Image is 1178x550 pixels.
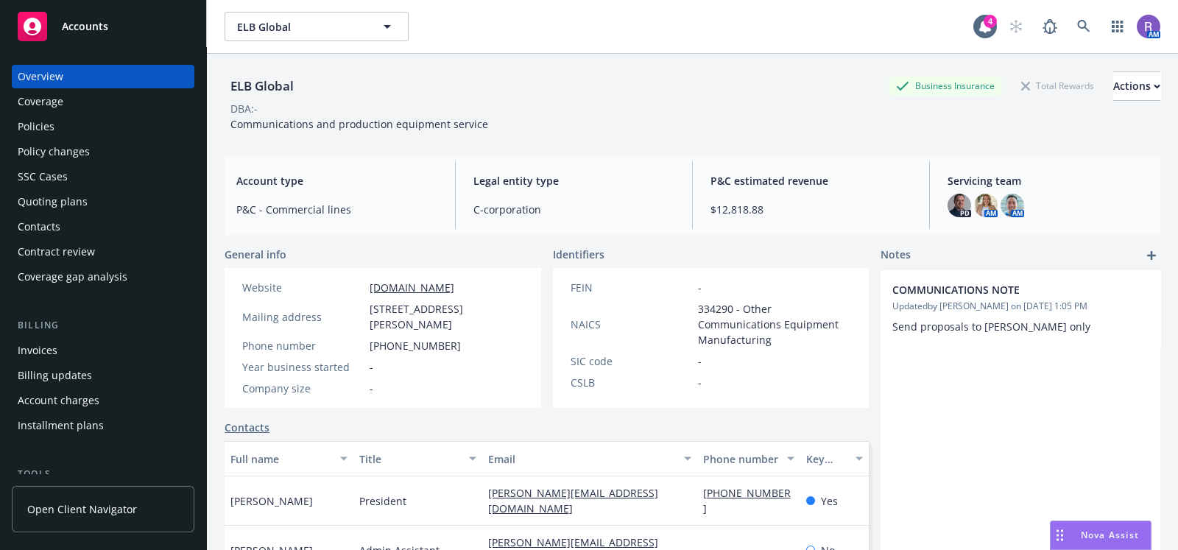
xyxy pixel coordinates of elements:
[698,301,852,348] span: 334290 - Other Communications Equipment Manufacturing
[697,441,800,476] button: Phone number
[698,375,702,390] span: -
[1143,247,1160,264] a: add
[370,281,454,295] a: [DOMAIN_NAME]
[892,320,1090,334] span: Send proposals to [PERSON_NAME] only
[473,173,674,188] span: Legal entity type
[242,359,364,375] div: Year business started
[12,389,194,412] a: Account charges
[482,441,697,476] button: Email
[1050,521,1151,550] button: Nova Assist
[553,247,604,262] span: Identifiers
[236,202,437,217] span: P&C - Commercial lines
[359,493,406,509] span: President
[12,240,194,264] a: Contract review
[892,282,1110,297] span: COMMUNICATIONS NOTE
[370,359,373,375] span: -
[698,280,702,295] span: -
[225,247,286,262] span: General info
[12,6,194,47] a: Accounts
[881,270,1160,346] div: COMMUNICATIONS NOTEUpdatedby [PERSON_NAME] on [DATE] 1:05 PMSend proposals to [PERSON_NAME] only
[984,15,997,28] div: 4
[18,190,88,214] div: Quoting plans
[473,202,674,217] span: C-corporation
[242,280,364,295] div: Website
[230,101,258,116] div: DBA: -
[12,190,194,214] a: Quoting plans
[1001,194,1024,217] img: photo
[571,353,692,369] div: SIC code
[12,467,194,482] div: Tools
[236,173,437,188] span: Account type
[710,173,911,188] span: P&C estimated revenue
[12,140,194,163] a: Policy changes
[1069,12,1098,41] a: Search
[12,65,194,88] a: Overview
[12,215,194,239] a: Contacts
[18,115,54,138] div: Policies
[225,77,300,96] div: ELB Global
[821,493,838,509] span: Yes
[1081,529,1139,541] span: Nova Assist
[571,317,692,332] div: NAICS
[698,353,702,369] span: -
[230,117,488,131] span: Communications and production equipment service
[230,493,313,509] span: [PERSON_NAME]
[12,364,194,387] a: Billing updates
[237,19,364,35] span: ELB Global
[242,381,364,396] div: Company size
[703,486,791,515] a: [PHONE_NUMBER]
[18,215,60,239] div: Contacts
[370,338,461,353] span: [PHONE_NUMBER]
[571,375,692,390] div: CSLB
[18,414,104,437] div: Installment plans
[62,21,108,32] span: Accounts
[225,12,409,41] button: ELB Global
[359,451,460,467] div: Title
[370,381,373,396] span: -
[488,486,658,515] a: [PERSON_NAME][EMAIL_ADDRESS][DOMAIN_NAME]
[1110,282,1128,300] a: edit
[1113,71,1160,101] button: Actions
[800,441,869,476] button: Key contact
[806,451,847,467] div: Key contact
[710,202,911,217] span: $12,818.88
[1131,282,1149,300] a: remove
[1113,72,1160,100] div: Actions
[1014,77,1101,95] div: Total Rewards
[703,451,778,467] div: Phone number
[225,441,353,476] button: Full name
[18,240,95,264] div: Contract review
[1035,12,1065,41] a: Report a Bug
[353,441,482,476] button: Title
[370,301,523,332] span: [STREET_ADDRESS][PERSON_NAME]
[18,339,57,362] div: Invoices
[18,140,90,163] div: Policy changes
[18,364,92,387] div: Billing updates
[948,173,1149,188] span: Servicing team
[948,194,971,217] img: photo
[1103,12,1132,41] a: Switch app
[12,90,194,113] a: Coverage
[12,265,194,289] a: Coverage gap analysis
[889,77,1002,95] div: Business Insurance
[18,265,127,289] div: Coverage gap analysis
[225,420,269,435] a: Contacts
[18,165,68,188] div: SSC Cases
[18,90,63,113] div: Coverage
[571,280,692,295] div: FEIN
[242,338,364,353] div: Phone number
[18,389,99,412] div: Account charges
[974,194,998,217] img: photo
[1137,15,1160,38] img: photo
[242,309,364,325] div: Mailing address
[12,339,194,362] a: Invoices
[27,501,137,517] span: Open Client Navigator
[12,318,194,333] div: Billing
[230,451,331,467] div: Full name
[12,165,194,188] a: SSC Cases
[12,414,194,437] a: Installment plans
[1051,521,1069,549] div: Drag to move
[12,115,194,138] a: Policies
[881,247,911,264] span: Notes
[892,300,1149,313] span: Updated by [PERSON_NAME] on [DATE] 1:05 PM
